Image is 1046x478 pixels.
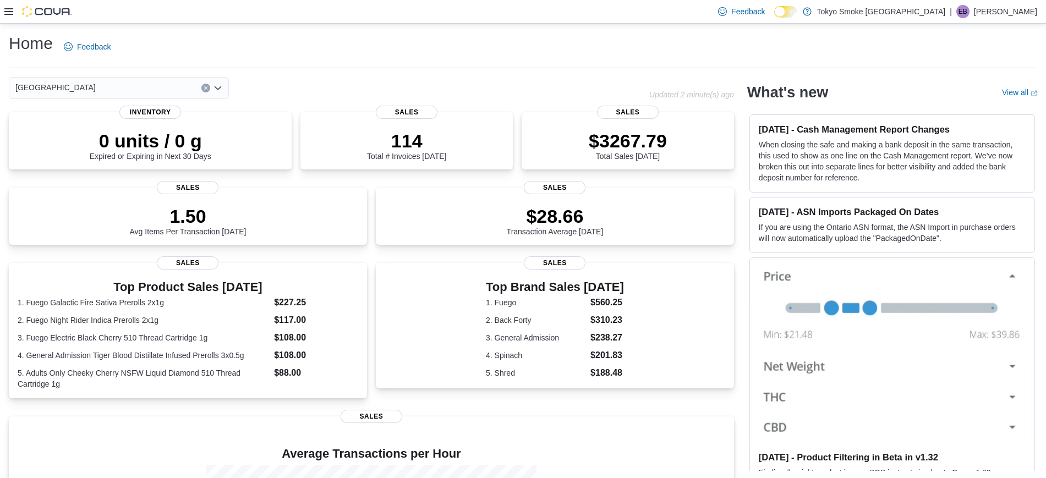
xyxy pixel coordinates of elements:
[486,281,624,294] h3: Top Brand Sales [DATE]
[589,130,667,161] div: Total Sales [DATE]
[649,90,734,99] p: Updated 2 minute(s) ago
[959,5,967,18] span: EB
[817,5,946,18] p: Tokyo Smoke [GEOGRAPHIC_DATA]
[9,32,53,54] h1: Home
[590,349,624,362] dd: $201.83
[759,124,1026,135] h3: [DATE] - Cash Management Report Changes
[367,130,446,152] p: 114
[714,1,769,23] a: Feedback
[18,447,725,460] h4: Average Transactions per Hour
[18,297,270,308] dt: 1. Fuego Galactic Fire Sativa Prerolls 2x1g
[119,106,181,119] span: Inventory
[1031,90,1037,97] svg: External link
[130,205,247,227] p: 1.50
[486,367,586,378] dt: 5. Shred
[1002,88,1037,97] a: View allExternal link
[18,332,270,343] dt: 3. Fuego Electric Black Cherry 510 Thread Cartridge 1g
[590,314,624,327] dd: $310.23
[589,130,667,152] p: $3267.79
[950,5,952,18] p: |
[747,84,828,101] h2: What's new
[90,130,211,152] p: 0 units / 0 g
[759,206,1026,217] h3: [DATE] - ASN Imports Packaged On Dates
[274,331,358,344] dd: $108.00
[597,106,659,119] span: Sales
[486,297,586,308] dt: 1. Fuego
[376,106,437,119] span: Sales
[367,130,446,161] div: Total # Invoices [DATE]
[274,296,358,309] dd: $227.25
[59,36,115,58] a: Feedback
[486,350,586,361] dt: 4. Spinach
[22,6,72,17] img: Cova
[956,5,970,18] div: Earl Baliwas
[524,256,585,270] span: Sales
[524,181,585,194] span: Sales
[731,6,765,17] span: Feedback
[341,410,402,423] span: Sales
[18,350,270,361] dt: 4. General Admission Tiger Blood Distillate Infused Prerolls 3x0.5g
[157,256,218,270] span: Sales
[90,130,211,161] div: Expired or Expiring in Next 30 Days
[157,181,218,194] span: Sales
[590,296,624,309] dd: $560.25
[486,332,586,343] dt: 3. General Admission
[590,366,624,380] dd: $188.48
[759,452,1026,463] h3: [DATE] - Product Filtering in Beta in v1.32
[974,5,1037,18] p: [PERSON_NAME]
[213,84,222,92] button: Open list of options
[507,205,604,227] p: $28.66
[774,6,797,18] input: Dark Mode
[507,205,604,236] div: Transaction Average [DATE]
[18,367,270,389] dt: 5. Adults Only Cheeky Cherry NSFW Liquid Diamond 510 Thread Cartridge 1g
[274,349,358,362] dd: $108.00
[18,315,270,326] dt: 2. Fuego Night Rider Indica Prerolls 2x1g
[274,366,358,380] dd: $88.00
[486,315,586,326] dt: 2. Back Forty
[274,314,358,327] dd: $117.00
[130,205,247,236] div: Avg Items Per Transaction [DATE]
[201,84,210,92] button: Clear input
[77,41,111,52] span: Feedback
[759,139,1026,183] p: When closing the safe and making a bank deposit in the same transaction, this used to show as one...
[759,222,1026,244] p: If you are using the Ontario ASN format, the ASN Import in purchase orders will now automatically...
[18,281,358,294] h3: Top Product Sales [DATE]
[590,331,624,344] dd: $238.27
[15,81,96,94] span: [GEOGRAPHIC_DATA]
